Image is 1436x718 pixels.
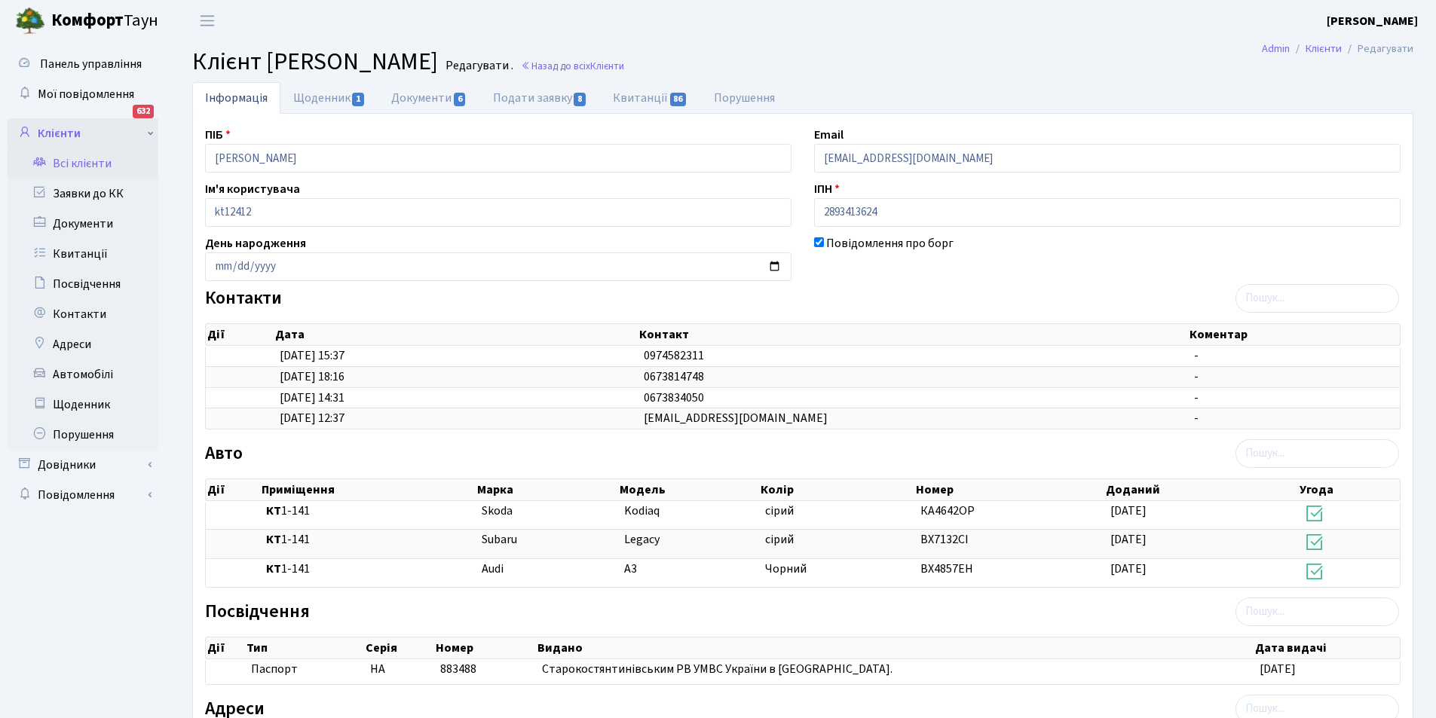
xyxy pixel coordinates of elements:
[280,368,344,385] span: [DATE] 18:16
[206,637,245,658] th: Дії
[482,531,517,548] span: Subaru
[701,82,788,114] a: Порушення
[8,299,158,329] a: Контакти
[618,479,759,500] th: Модель
[574,93,586,106] span: 8
[8,239,158,269] a: Квитанції
[8,148,158,179] a: Всі клієнти
[205,601,310,623] label: Посвідчення
[624,503,660,519] span: Kodiaq
[440,661,476,677] span: 883488
[590,59,624,73] span: Клієнти
[670,93,687,106] span: 86
[542,661,893,677] span: Старокостянтинівським РВ УМВС України в [GEOGRAPHIC_DATA].
[206,324,274,345] th: Дії
[624,561,637,577] span: A3
[1306,41,1342,57] a: Клієнти
[1194,347,1199,364] span: -
[133,105,154,118] div: 632
[826,234,954,252] label: Повідомлення про борг
[266,561,281,577] b: КТ
[480,82,600,114] a: Подати заявку
[521,59,624,73] a: Назад до всіхКлієнти
[266,561,470,578] span: 1-141
[814,126,844,144] label: Email
[1260,661,1296,677] span: [DATE]
[765,561,807,577] span: Чорний
[266,531,470,548] span: 1-141
[1254,637,1400,658] th: Дата видачі
[251,661,359,678] span: Паспорт
[442,59,513,73] small: Редагувати .
[364,637,434,658] th: Серія
[476,479,618,500] th: Марка
[1262,41,1290,57] a: Admin
[1194,390,1199,406] span: -
[1327,13,1418,29] b: [PERSON_NAME]
[920,561,973,577] span: BX4857EH
[280,410,344,426] span: [DATE] 12:37
[8,359,158,390] a: Автомобілі
[206,479,260,500] th: Дії
[188,8,226,33] button: Переключити навігацію
[1110,561,1147,577] span: [DATE]
[205,234,306,252] label: День народження
[40,56,142,72] span: Панель управління
[51,8,158,34] span: Таун
[914,479,1104,500] th: Номер
[482,561,504,577] span: Audi
[1194,368,1199,385] span: -
[370,661,385,677] span: НА
[378,82,479,114] a: Документи
[600,82,700,114] a: Квитанції
[1110,531,1147,548] span: [DATE]
[1298,479,1400,500] th: Угода
[638,324,1188,345] th: Контакт
[1104,479,1299,500] th: Доданий
[482,503,513,519] span: Skoda
[266,503,281,519] b: КТ
[192,44,438,79] span: Клієнт [PERSON_NAME]
[434,637,536,658] th: Номер
[280,82,378,114] a: Щоденник
[536,637,1254,658] th: Видано
[274,324,638,345] th: Дата
[765,503,794,519] span: сірий
[8,118,158,148] a: Клієнти
[266,503,470,520] span: 1-141
[205,288,282,310] label: Контакти
[8,209,158,239] a: Документи
[15,6,45,36] img: logo.png
[644,390,704,406] span: 0673834050
[245,637,365,658] th: Тип
[280,347,344,364] span: [DATE] 15:37
[1188,324,1400,345] th: Коментар
[1110,503,1147,519] span: [DATE]
[920,531,969,548] span: ВХ7132СІ
[192,82,280,114] a: Інформація
[8,329,158,359] a: Адреси
[266,531,281,548] b: КТ
[624,531,660,548] span: Legacy
[1342,41,1413,57] li: Редагувати
[8,480,158,510] a: Повідомлення
[1235,439,1399,468] input: Пошук...
[51,8,124,32] b: Комфорт
[1194,410,1199,426] span: -
[38,86,134,102] span: Мої повідомлення
[205,180,300,198] label: Ім'я користувача
[8,269,158,299] a: Посвідчення
[759,479,914,500] th: Колір
[8,49,158,79] a: Панель управління
[205,126,231,144] label: ПІБ
[1235,284,1399,313] input: Пошук...
[260,479,476,500] th: Приміщення
[765,531,794,548] span: сірий
[1235,597,1399,626] input: Пошук...
[1327,12,1418,30] a: [PERSON_NAME]
[8,390,158,420] a: Щоденник
[205,443,243,465] label: Авто
[644,368,704,385] span: 0673814748
[8,420,158,450] a: Порушення
[814,180,840,198] label: ІПН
